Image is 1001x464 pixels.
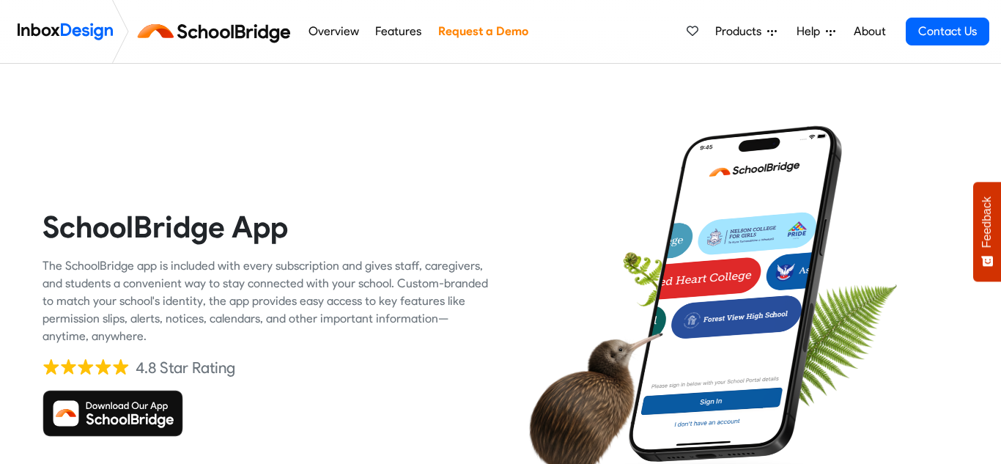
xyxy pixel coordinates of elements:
img: phone.png [618,125,853,463]
a: Request a Demo [434,17,532,46]
button: Feedback - Show survey [973,182,1001,281]
span: Feedback [980,196,994,248]
div: 4.8 Star Rating [136,357,235,379]
img: schoolbridge logo [135,14,300,49]
a: Contact Us [906,18,989,45]
a: Products [709,17,783,46]
a: Help [791,17,841,46]
a: Features [372,17,426,46]
span: Products [715,23,767,40]
span: Help [797,23,826,40]
a: About [849,17,890,46]
div: The SchoolBridge app is included with every subscription and gives staff, caregivers, and student... [43,257,490,345]
heading: SchoolBridge App [43,208,490,246]
a: Overview [304,17,363,46]
img: Download SchoolBridge App [43,390,183,437]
